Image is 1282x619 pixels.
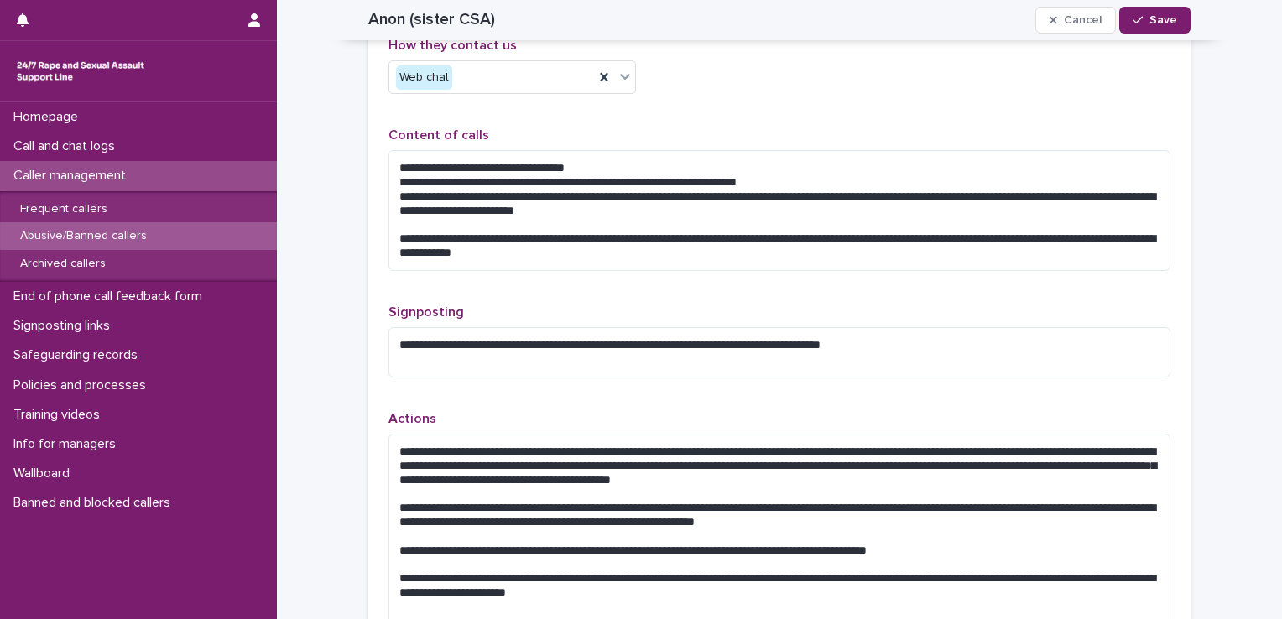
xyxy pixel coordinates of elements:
[1119,7,1191,34] button: Save
[388,39,517,52] span: How they contact us
[7,257,119,271] p: Archived callers
[388,305,464,319] span: Signposting
[368,10,495,29] h2: Anon (sister CSA)
[1035,7,1116,34] button: Cancel
[7,466,83,481] p: Wallboard
[7,347,151,363] p: Safeguarding records
[7,495,184,511] p: Banned and blocked callers
[7,318,123,334] p: Signposting links
[388,128,489,142] span: Content of calls
[1064,14,1102,26] span: Cancel
[396,65,452,90] div: Web chat
[7,289,216,304] p: End of phone call feedback form
[7,436,129,452] p: Info for managers
[7,138,128,154] p: Call and chat logs
[388,412,436,425] span: Actions
[13,55,148,88] img: rhQMoQhaT3yELyF149Cw
[7,202,121,216] p: Frequent callers
[7,229,160,243] p: Abusive/Banned callers
[1149,14,1177,26] span: Save
[7,377,159,393] p: Policies and processes
[7,407,113,423] p: Training videos
[7,168,139,184] p: Caller management
[7,109,91,125] p: Homepage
